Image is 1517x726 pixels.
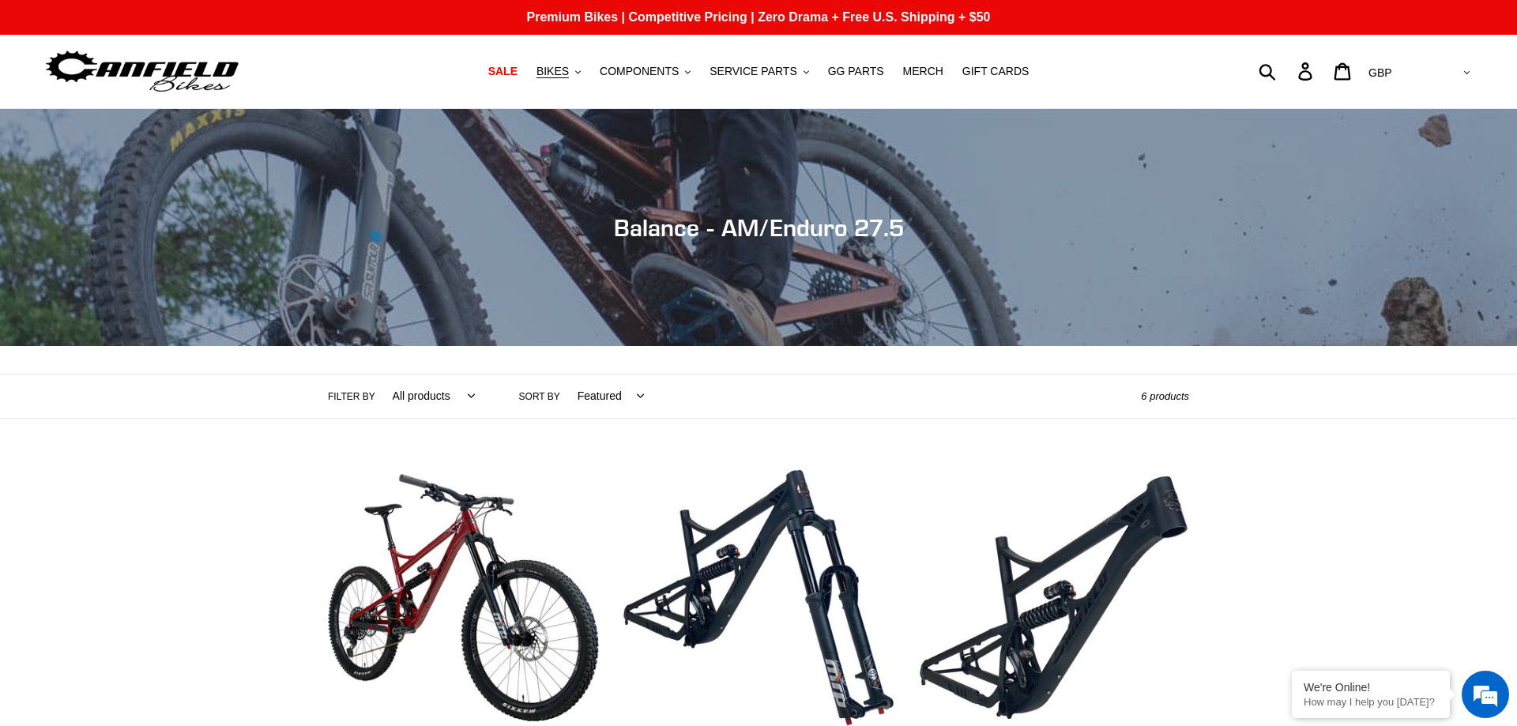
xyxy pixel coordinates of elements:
[529,61,589,82] button: BIKES
[488,65,518,78] span: SALE
[828,65,884,78] span: GG PARTS
[895,61,951,82] a: MERCH
[1267,54,1308,88] input: Search
[1304,696,1438,708] p: How may I help you today?
[903,65,943,78] span: MERCH
[614,213,904,242] span: Balance - AM/Enduro 27.5
[962,65,1030,78] span: GIFT CARDS
[954,61,1037,82] a: GIFT CARDS
[702,61,816,82] button: SERVICE PARTS
[480,61,525,82] a: SALE
[820,61,892,82] a: GG PARTS
[519,389,560,404] label: Sort by
[328,389,375,404] label: Filter by
[1141,390,1189,402] span: 6 products
[592,61,698,82] button: COMPONENTS
[710,65,796,78] span: SERVICE PARTS
[600,65,679,78] span: COMPONENTS
[43,47,241,96] img: Canfield Bikes
[536,65,569,78] span: BIKES
[1304,681,1438,694] div: We're Online!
